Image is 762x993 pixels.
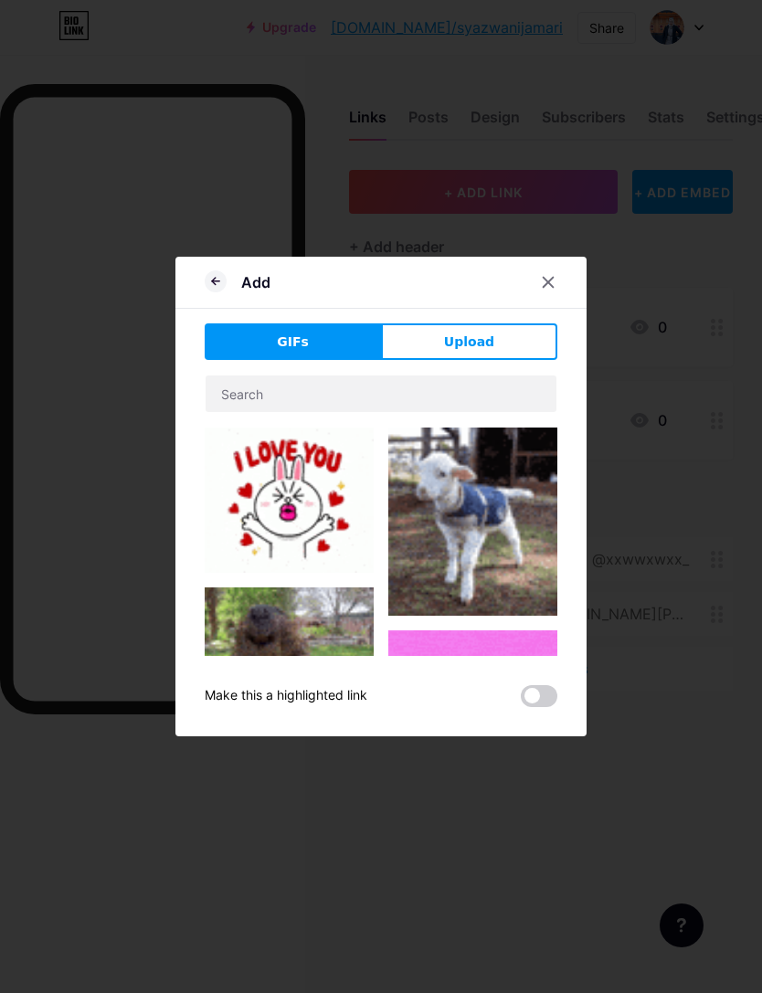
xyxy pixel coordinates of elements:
img: Gihpy [205,587,374,798]
button: GIFs [205,323,381,360]
input: Search [206,375,556,412]
div: Add [241,271,270,293]
span: Upload [444,333,494,352]
button: Upload [381,323,557,360]
span: GIFs [277,333,309,352]
div: Make this a highlighted link [205,685,367,707]
img: Gihpy [388,630,557,796]
img: Gihpy [205,428,374,573]
img: Gihpy [388,428,557,616]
